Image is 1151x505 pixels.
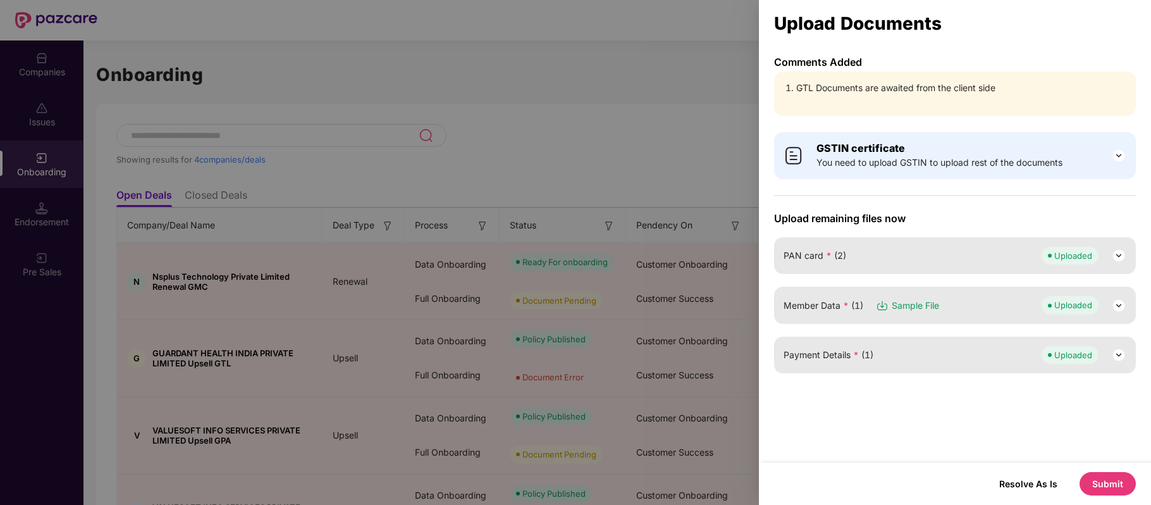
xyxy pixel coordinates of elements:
span: Sample File [892,299,939,313]
span: Upload remaining files now [774,212,1136,225]
span: Member Data (1) [784,299,863,313]
span: PAN card (2) [784,249,846,263]
img: svg+xml;base64,PHN2ZyB4bWxucz0iaHR0cDovL3d3dy53My5vcmcvMjAwMC9zdmciIHdpZHRoPSI0MCIgaGVpZ2h0PSI0MC... [784,146,804,166]
span: Payment Details (1) [784,348,873,362]
button: Resolve As Is [987,475,1070,492]
img: svg+xml;base64,PHN2ZyB3aWR0aD0iMjQiIGhlaWdodD0iMjQiIHZpZXdCb3g9IjAgMCAyNCAyNCIgZmlsbD0ibm9uZSIgeG... [1111,248,1126,263]
div: Uploaded [1054,299,1092,311]
div: Upload Documents [774,16,1136,30]
p: Comments Added [774,56,1136,68]
img: svg+xml;base64,PHN2ZyB3aWR0aD0iMjQiIGhlaWdodD0iMjQiIHZpZXdCb3g9IjAgMCAyNCAyNCIgZmlsbD0ibm9uZSIgeG... [1111,148,1126,163]
span: You need to upload GSTIN to upload rest of the documents [816,156,1062,170]
div: Uploaded [1054,249,1092,262]
li: GTL Documents are awaited from the client side [796,81,1126,95]
div: Uploaded [1054,349,1092,361]
img: svg+xml;base64,PHN2ZyB3aWR0aD0iMjQiIGhlaWdodD0iMjQiIHZpZXdCb3g9IjAgMCAyNCAyNCIgZmlsbD0ibm9uZSIgeG... [1111,347,1126,363]
img: svg+xml;base64,PHN2ZyB3aWR0aD0iMjQiIGhlaWdodD0iMjQiIHZpZXdCb3g9IjAgMCAyNCAyNCIgZmlsbD0ibm9uZSIgeG... [1111,298,1126,313]
b: GSTIN certificate [816,142,905,154]
button: Submit [1080,472,1136,496]
img: svg+xml;base64,PHN2ZyB3aWR0aD0iMTYiIGhlaWdodD0iMTciIHZpZXdCb3g9IjAgMCAxNiAxNyIgZmlsbD0ibm9uZSIgeG... [876,299,889,312]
